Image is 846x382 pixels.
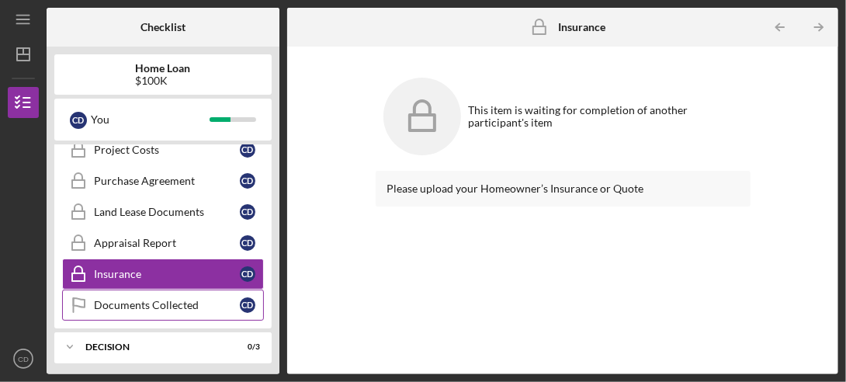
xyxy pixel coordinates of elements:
[240,297,255,313] div: C D
[62,259,264,290] a: InsuranceCD
[62,165,264,196] a: Purchase AgreementCD
[85,342,221,352] div: Decision
[94,175,240,187] div: Purchase Agreement
[240,266,255,282] div: C D
[140,21,185,33] b: Checklist
[387,182,739,195] div: Please upload your Homeowner’s Insurance or Quote
[70,112,87,129] div: C D
[559,21,606,33] b: Insurance
[94,144,240,156] div: Project Costs
[94,268,240,280] div: Insurance
[18,355,29,363] text: CD
[94,237,240,249] div: Appraisal Report
[136,75,191,87] div: $100K
[240,142,255,158] div: C D
[469,104,743,129] div: This item is waiting for completion of another participant's item
[240,204,255,220] div: C D
[91,106,210,133] div: You
[8,343,39,374] button: CD
[240,173,255,189] div: C D
[94,206,240,218] div: Land Lease Documents
[232,342,260,352] div: 0 / 3
[62,290,264,321] a: Documents CollectedCD
[62,196,264,227] a: Land Lease DocumentsCD
[62,134,264,165] a: Project CostsCD
[240,235,255,251] div: C D
[136,62,191,75] b: Home Loan
[62,227,264,259] a: Appraisal ReportCD
[94,299,240,311] div: Documents Collected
